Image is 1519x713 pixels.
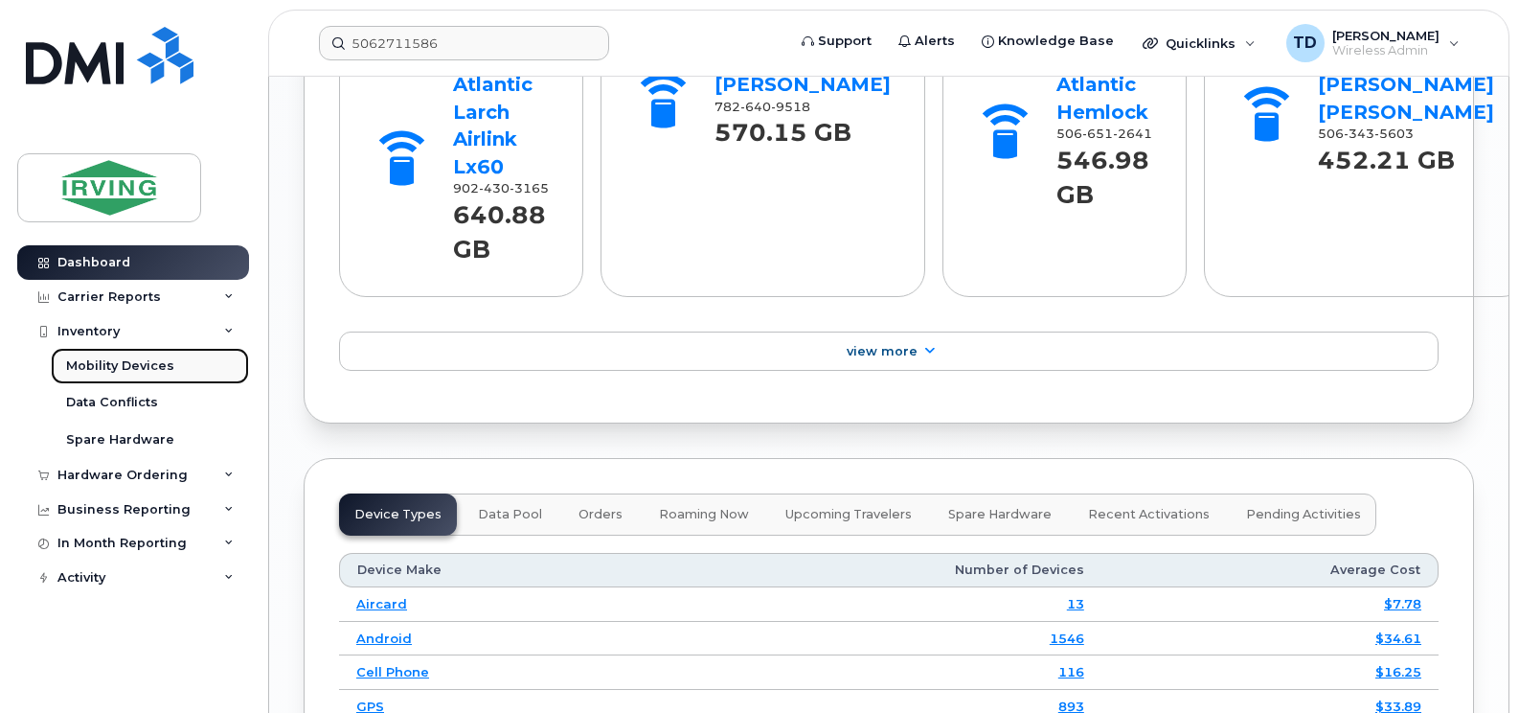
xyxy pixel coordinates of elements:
a: Aircard [356,596,407,611]
span: 343 [1344,126,1374,141]
span: Upcoming Travelers [785,507,912,522]
span: 902 [453,181,549,195]
a: View More [339,332,1439,372]
a: Atlantic Hemlock [1056,73,1148,124]
span: 3165 [510,181,549,195]
a: Alerts [885,22,968,60]
a: Cell Phone [356,664,429,679]
span: 5603 [1374,126,1414,141]
th: Number of Devices [661,553,1101,587]
a: $7.78 [1384,596,1421,611]
span: Orders [578,507,623,522]
span: Roaming Now [659,507,749,522]
span: [PERSON_NAME] [1332,28,1440,43]
span: Knowledge Base [998,32,1114,51]
strong: 452.21 GB [1318,135,1455,174]
a: $16.25 [1375,664,1421,679]
strong: 570.15 GB [714,107,851,147]
span: 2641 [1113,126,1152,141]
span: 506 [1056,126,1152,141]
a: Android [356,631,412,646]
span: Data Pool [478,507,542,522]
span: 640 [740,100,771,114]
span: View More [847,344,918,358]
strong: 640.88 GB [453,190,546,263]
span: 782 [714,100,810,114]
a: $34.61 [1375,631,1421,646]
span: 9518 [771,100,810,114]
span: Pending Activities [1246,507,1361,522]
a: [PERSON_NAME] [714,73,891,96]
span: Support [818,32,872,51]
span: Quicklinks [1166,35,1236,51]
a: Support [788,22,885,60]
span: Alerts [915,32,955,51]
a: 1546 [1050,631,1084,646]
span: Wireless Admin [1332,43,1440,58]
div: Tricia Downard [1273,24,1473,62]
span: Recent Activations [1088,507,1210,522]
span: Spare Hardware [948,507,1052,522]
th: Device Make [339,553,661,587]
span: TD [1293,32,1317,55]
input: Find something... [319,26,609,60]
a: [PERSON_NAME] [PERSON_NAME] [1318,73,1494,124]
span: 430 [479,181,510,195]
strong: 546.98 GB [1056,135,1149,208]
th: Average Cost [1101,553,1439,587]
div: Quicklinks [1129,24,1269,62]
a: Atlantic Larch Airlink Lx60 [453,73,533,178]
span: 651 [1082,126,1113,141]
a: 13 [1067,596,1084,611]
span: 506 [1318,126,1414,141]
a: Knowledge Base [968,22,1127,60]
a: 116 [1058,664,1084,679]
